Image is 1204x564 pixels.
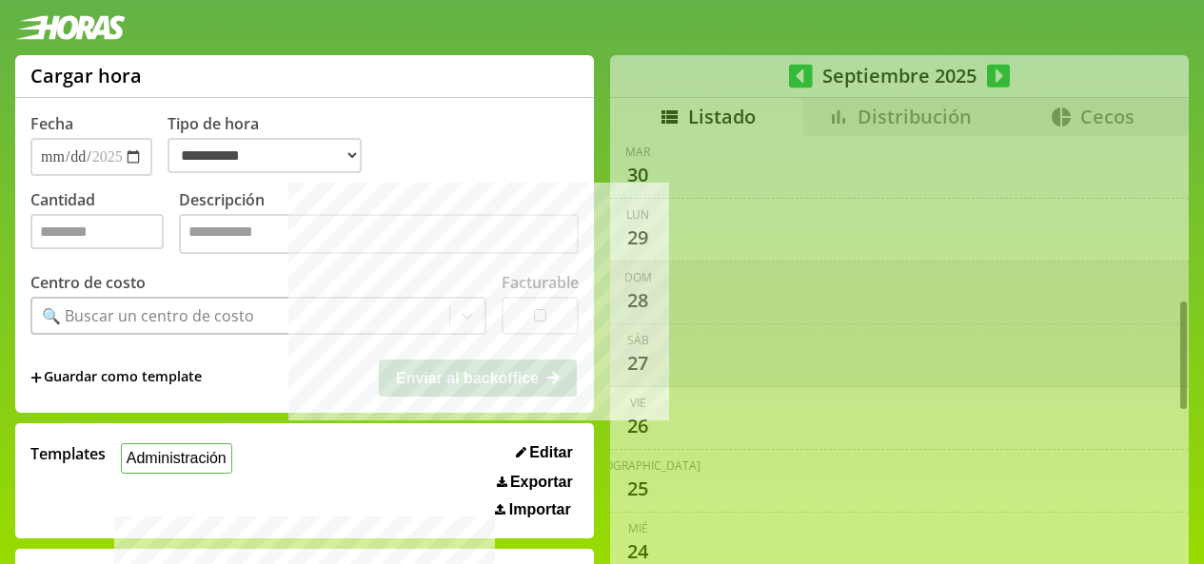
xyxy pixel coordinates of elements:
[30,443,106,464] span: Templates
[502,272,579,293] label: Facturable
[30,367,42,388] span: +
[168,138,362,173] select: Tipo de hora
[30,113,73,134] label: Fecha
[509,501,571,518] span: Importar
[30,367,202,388] span: +Guardar como template
[491,473,579,492] button: Exportar
[179,214,579,254] textarea: Descripción
[168,113,377,176] label: Tipo de hora
[30,63,142,88] h1: Cargar hora
[529,444,572,461] span: Editar
[121,443,232,473] button: Administración
[30,272,146,293] label: Centro de costo
[30,189,179,259] label: Cantidad
[30,214,164,249] input: Cantidad
[179,189,579,259] label: Descripción
[42,305,254,326] div: 🔍 Buscar un centro de costo
[510,474,573,491] span: Exportar
[15,15,126,40] img: logotipo
[510,443,579,462] button: Editar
